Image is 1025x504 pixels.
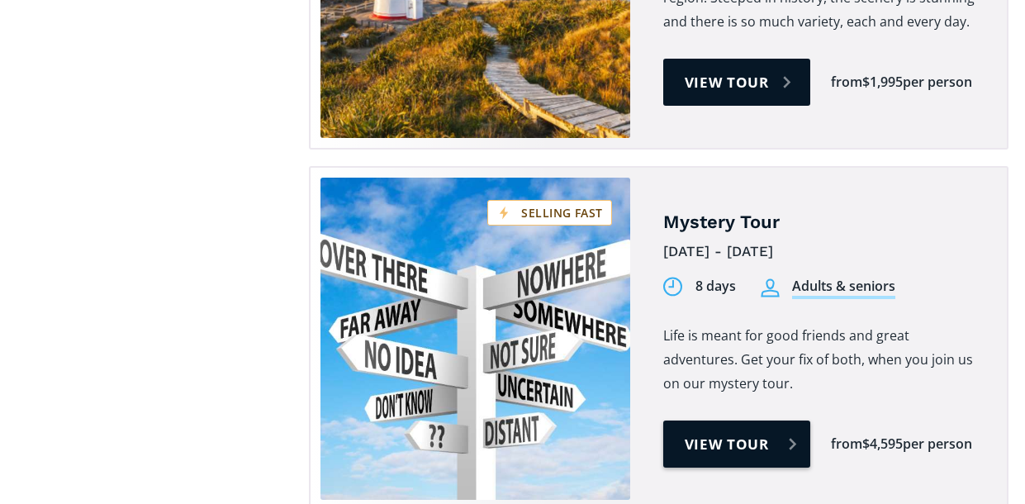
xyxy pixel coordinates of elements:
[792,277,895,299] div: Adults & seniors
[903,73,972,92] div: per person
[862,73,903,92] div: $1,995
[663,324,983,396] p: Life is meant for good friends and great adventures. Get your fix of both, when you join us on ou...
[706,277,736,296] div: days
[831,435,862,454] div: from
[903,435,972,454] div: per person
[862,435,903,454] div: $4,595
[695,277,703,296] div: 8
[663,211,983,235] h4: Mystery Tour
[663,59,811,106] a: View tour
[663,421,811,468] a: View tour
[831,73,862,92] div: from
[663,239,983,264] div: [DATE] - [DATE]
